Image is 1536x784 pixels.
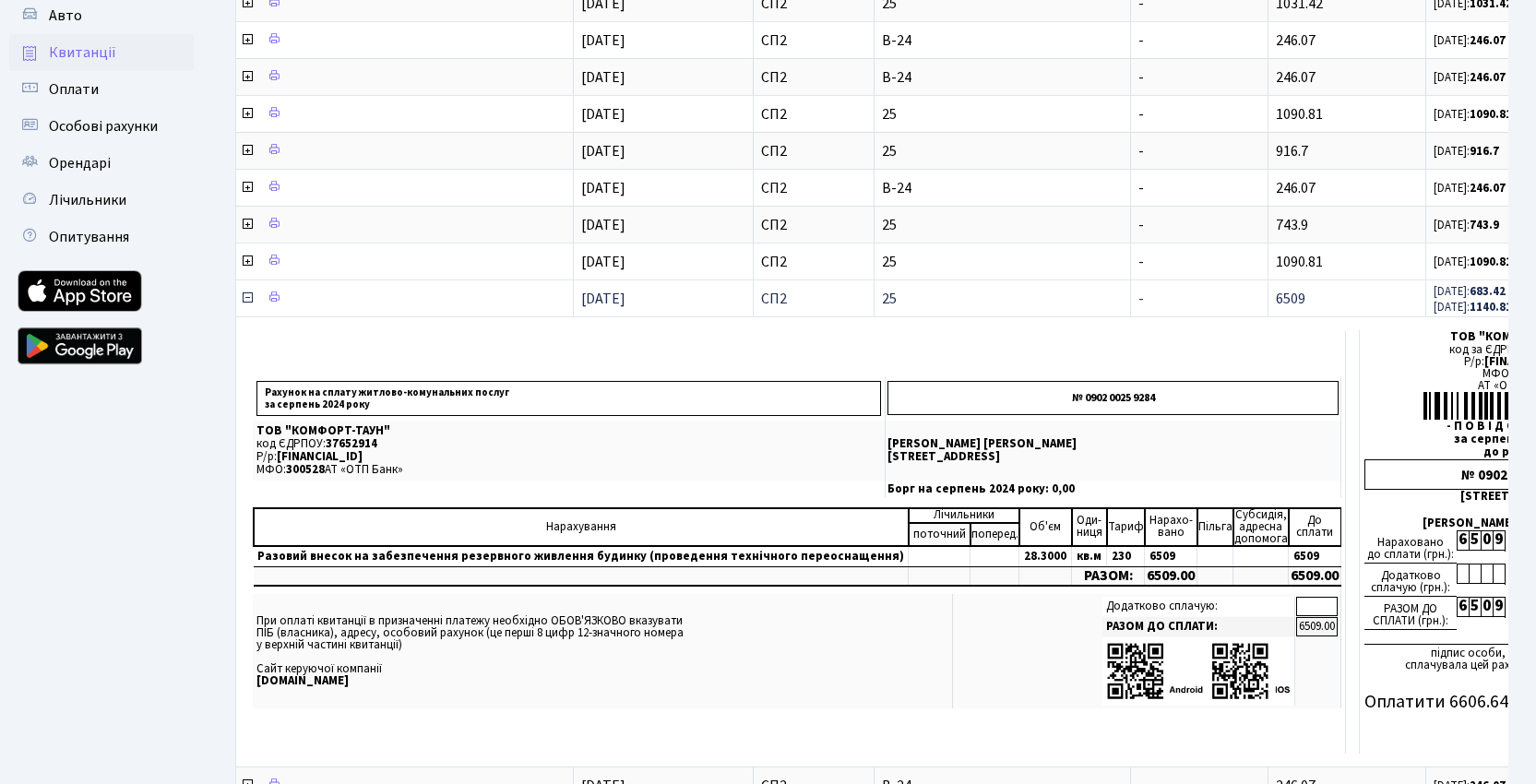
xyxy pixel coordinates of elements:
p: [STREET_ADDRESS] [887,451,1339,463]
div: 6 [1457,530,1469,551]
span: [DATE] [581,252,625,272]
span: [DATE] [581,104,625,125]
span: [DATE] [581,215,625,235]
td: Пільга [1197,508,1233,546]
div: Додатково сплачую (грн.): [1364,564,1457,597]
div: , [1505,530,1517,552]
td: кв.м [1072,546,1107,567]
b: 1140.81 [1470,299,1512,315]
td: поточний [909,523,970,546]
div: 5 [1469,597,1481,617]
span: СП2 [761,291,866,306]
span: СП2 [761,218,866,232]
span: 25 [882,107,1123,122]
span: Орендарі [49,153,111,173]
td: 6509 [1145,546,1197,567]
a: Лічильники [9,182,194,219]
a: Особові рахунки [9,108,194,145]
b: [DOMAIN_NAME] [256,672,349,689]
span: 246.07 [1276,30,1316,51]
small: [DATE]: [1434,69,1506,86]
td: 6509.00 [1296,617,1338,636]
a: Квитанції [9,34,194,71]
span: СП2 [761,181,866,196]
span: СП2 [761,255,866,269]
td: Разовий внесок на забезпечення резервного живлення будинку (проведення технічного переоснащення) [254,546,909,567]
td: До cплати [1289,508,1341,546]
td: Оди- ниця [1072,508,1107,546]
b: 683.42 [1470,283,1506,300]
div: 0 [1481,530,1493,551]
span: Квитанції [49,42,116,63]
td: Лічильники [909,508,1019,523]
b: 246.07 [1470,69,1506,86]
td: Додатково сплачую: [1102,597,1295,616]
a: Опитування [9,219,194,255]
span: 246.07 [1276,178,1316,198]
div: 5 [1469,530,1481,551]
small: [DATE]: [1434,217,1499,233]
span: - [1138,215,1144,235]
p: [PERSON_NAME] [PERSON_NAME] [887,438,1339,450]
small: [DATE]: [1434,254,1512,270]
div: 0 [1481,597,1493,617]
a: Орендарі [9,145,194,182]
td: Субсидія, адресна допомога [1233,508,1289,546]
span: СП2 [761,107,866,122]
td: Нарахо- вано [1145,508,1197,546]
span: [DATE] [581,30,625,51]
span: Опитування [49,227,129,247]
span: - [1138,178,1144,198]
b: 916.7 [1470,143,1499,160]
td: 230 [1107,546,1145,567]
span: - [1138,141,1144,161]
b: 246.07 [1470,32,1506,49]
small: [DATE]: [1434,299,1512,315]
b: 743.9 [1470,217,1499,233]
span: Особові рахунки [49,116,158,137]
span: 6509 [1276,289,1305,309]
span: В-24 [882,33,1123,48]
div: , [1505,597,1517,618]
div: , [1505,564,1517,585]
span: [DATE] [581,67,625,88]
span: [FINANCIAL_ID] [277,448,363,465]
span: СП2 [761,33,866,48]
td: 6509 [1289,546,1341,567]
span: 25 [882,255,1123,269]
span: СП2 [761,144,866,159]
span: 300528 [286,461,325,478]
p: Борг на серпень 2024 року: 0,00 [887,483,1339,495]
span: 1090.81 [1276,252,1323,272]
p: код ЄДРПОУ: [256,438,881,450]
div: 6 [1457,597,1469,617]
a: Оплати [9,71,194,108]
span: Лічильники [49,190,126,210]
small: [DATE]: [1434,283,1506,300]
span: - [1138,67,1144,88]
span: [DATE] [581,289,625,309]
span: 37652914 [326,435,377,452]
span: 25 [882,291,1123,306]
div: РАЗОМ ДО СПЛАТИ (грн.): [1364,597,1457,630]
span: В-24 [882,181,1123,196]
p: Р/р: [256,451,881,463]
img: apps-qrcodes.png [1106,641,1291,701]
span: Оплати [49,79,99,100]
span: - [1138,252,1144,272]
span: - [1138,289,1144,309]
b: 1090.81 [1470,254,1512,270]
p: МФО: АТ «ОТП Банк» [256,464,881,476]
td: Нарахування [254,508,909,546]
p: Рахунок на сплату житлово-комунальних послуг за серпень 2024 року [256,381,881,416]
small: [DATE]: [1434,180,1506,196]
span: - [1138,104,1144,125]
p: № 0902 0025 9284 [887,381,1339,415]
span: - [1138,30,1144,51]
td: Об'єм [1019,508,1072,546]
div: 9 [1493,597,1505,617]
td: 6509.00 [1145,566,1197,586]
span: 25 [882,218,1123,232]
small: [DATE]: [1434,143,1499,160]
div: 9 [1493,530,1505,551]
